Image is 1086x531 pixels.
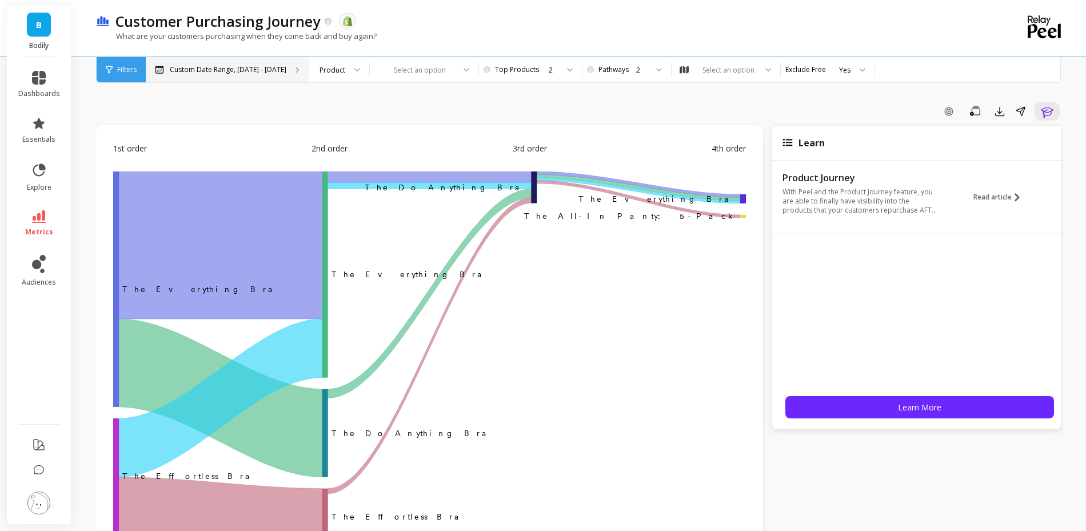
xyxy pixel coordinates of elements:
span: metrics [25,227,53,237]
button: Learn More [785,396,1054,418]
img: profile picture [27,492,50,514]
span: Filters [117,65,137,74]
span: audiences [22,278,56,287]
span: Read article [973,193,1012,202]
button: Read article [973,171,1028,223]
p: What are your customers purchasing when they come back and buy again? [96,31,377,41]
span: explore [27,183,51,192]
div: 2 [549,65,558,75]
span: 3rd order [513,142,547,154]
p: With Peel and the Product Journey feature, you are able to finally have visibility into the produ... [782,187,940,215]
text: The All-In Panty: 5-Pack [524,211,737,221]
p: Product Journey [782,172,940,183]
text: ‌The Everything Bra [122,285,281,294]
p: Bodily [18,41,60,50]
img: api.shopify.svg [342,16,353,26]
span: Learn [798,137,825,149]
span: essentials [22,135,55,144]
div: Yes [839,65,851,75]
text: The Everything Bra [332,270,490,279]
span: B [36,18,42,31]
text: ​The Do Anything Bra [365,183,528,192]
div: Product [320,65,345,75]
span: dashboards [18,89,60,98]
text: The Everything Bra [578,194,737,203]
div: 2 [636,65,647,75]
span: 2nd order [312,142,348,154]
span: Learn More [898,402,941,413]
p: Customer Purchasing Journey [115,11,320,31]
img: header icon [96,16,110,27]
text: The Effortless Bra [332,512,467,521]
span: 4th order [712,142,746,154]
p: Custom Date Range, [DATE] - [DATE] [170,65,286,74]
div: Select an option [701,65,756,75]
img: audience_map.svg [680,66,689,74]
text: The Do Anything Bra [332,429,494,438]
text: ‌The Effortless Bra [122,472,258,481]
span: 1st order [113,142,147,154]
